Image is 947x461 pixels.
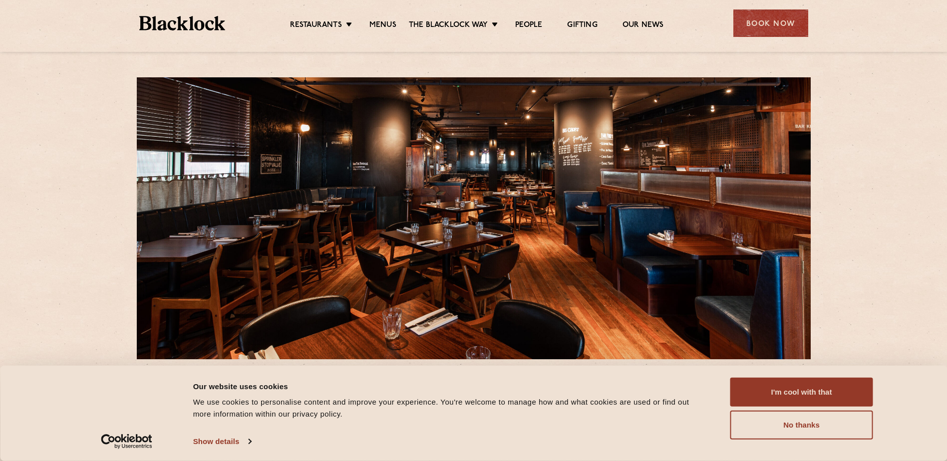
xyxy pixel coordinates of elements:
a: The Blacklock Way [409,20,488,31]
a: Restaurants [290,20,342,31]
div: Our website uses cookies [193,380,708,392]
button: No thanks [730,411,873,440]
a: People [515,20,542,31]
a: Our News [623,20,664,31]
div: We use cookies to personalise content and improve your experience. You're welcome to manage how a... [193,396,708,420]
a: Menus [369,20,396,31]
a: Gifting [567,20,597,31]
img: BL_Textured_Logo-footer-cropped.svg [139,16,226,30]
button: I'm cool with that [730,378,873,407]
div: Book Now [733,9,808,37]
a: Usercentrics Cookiebot - opens in a new window [83,434,170,449]
a: Show details [193,434,251,449]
